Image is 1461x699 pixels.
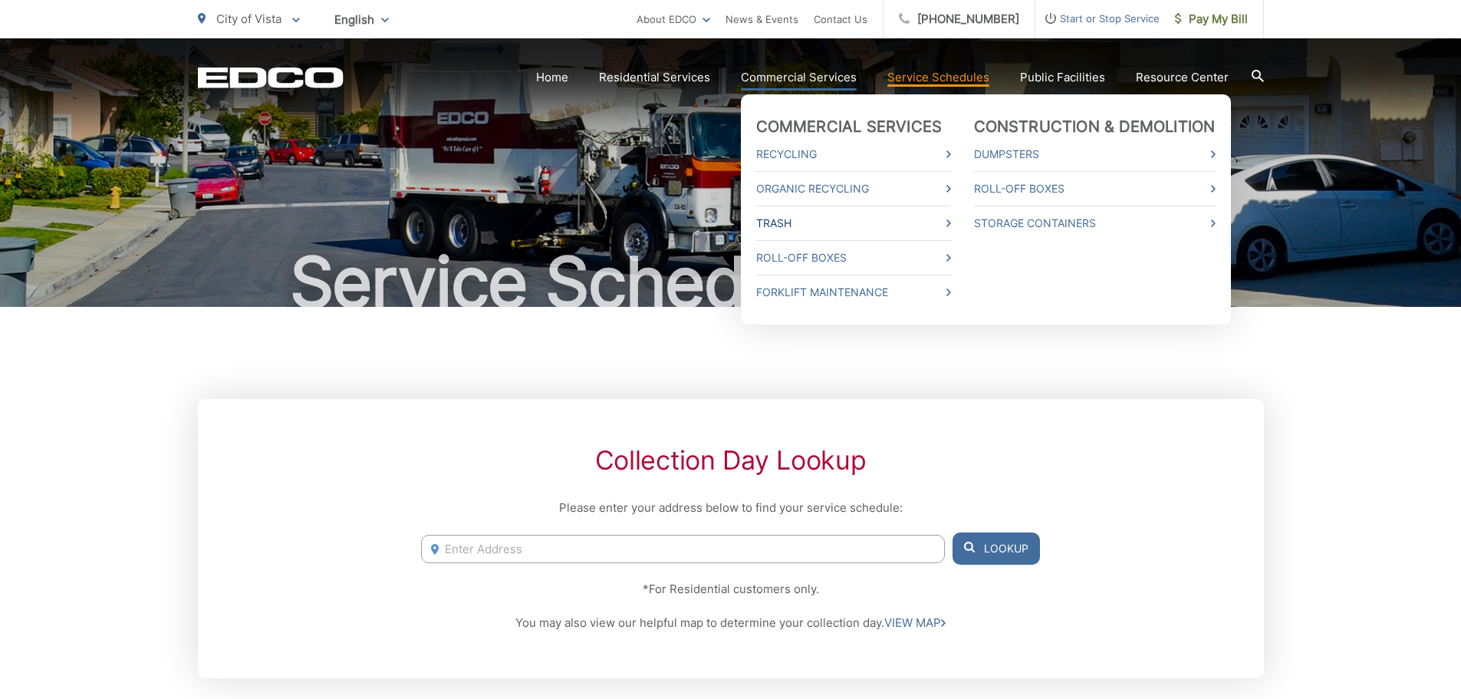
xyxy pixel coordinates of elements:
[974,214,1216,232] a: Storage Containers
[814,10,867,28] a: Contact Us
[637,10,710,28] a: About EDCO
[421,445,1039,476] h2: Collection Day Lookup
[1136,68,1229,87] a: Resource Center
[974,117,1216,136] a: Construction & Demolition
[421,499,1039,517] p: Please enter your address below to find your service schedule:
[953,532,1040,565] button: Lookup
[1020,68,1105,87] a: Public Facilities
[421,580,1039,598] p: *For Residential customers only.
[216,12,281,26] span: City of Vista
[421,614,1039,632] p: You may also view our helpful map to determine your collection day.
[198,67,344,88] a: EDCD logo. Return to the homepage.
[884,614,946,632] a: VIEW MAP
[198,244,1264,321] h1: Service Schedules
[756,180,951,198] a: Organic Recycling
[421,535,944,563] input: Enter Address
[599,68,710,87] a: Residential Services
[756,249,951,267] a: Roll-Off Boxes
[756,283,951,302] a: Forklift Maintenance
[726,10,798,28] a: News & Events
[536,68,568,87] a: Home
[887,68,989,87] a: Service Schedules
[741,68,857,87] a: Commercial Services
[756,145,951,163] a: Recycling
[323,6,400,33] span: English
[974,180,1216,198] a: Roll-Off Boxes
[1175,10,1248,28] span: Pay My Bill
[974,145,1216,163] a: Dumpsters
[756,214,951,232] a: Trash
[756,117,943,136] a: Commercial Services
